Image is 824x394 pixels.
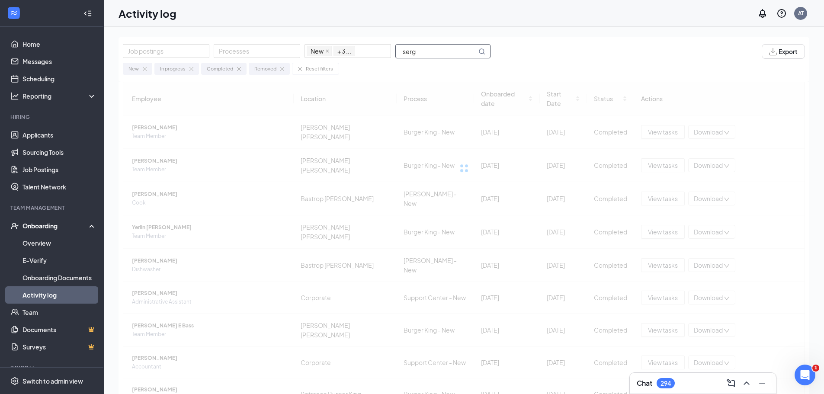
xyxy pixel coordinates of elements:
div: Onboarding [22,221,89,230]
div: AT [798,10,804,17]
svg: MagnifyingGlass [478,48,485,55]
div: Team Management [10,204,95,211]
svg: Analysis [10,92,19,100]
a: Onboarding Documents [22,269,96,286]
button: ComposeMessage [724,376,738,390]
span: New [311,46,324,56]
a: Overview [22,234,96,252]
span: + 3 ... [333,46,355,56]
div: Switch to admin view [22,377,83,385]
button: Export [762,44,805,59]
div: Payroll [10,364,95,372]
a: Job Postings [22,161,96,178]
h3: Chat [637,378,652,388]
div: New [128,65,139,73]
button: ChevronUp [740,376,753,390]
button: Minimize [755,376,769,390]
a: Sourcing Tools [22,144,96,161]
svg: Settings [10,377,19,385]
a: E-Verify [22,252,96,269]
h1: Activity log [119,6,176,21]
svg: Collapse [83,9,92,18]
svg: ChevronUp [741,378,752,388]
div: Reporting [22,92,97,100]
svg: WorkstreamLogo [10,9,18,17]
svg: QuestionInfo [776,8,787,19]
svg: UserCheck [10,221,19,230]
span: 1 [812,365,819,372]
iframe: Intercom live chat [795,365,815,385]
div: 294 [660,380,671,387]
a: Talent Network [22,178,96,195]
div: Reset filters [306,65,333,73]
svg: Minimize [757,378,767,388]
a: Messages [22,53,96,70]
a: Home [22,35,96,53]
div: In progress [160,65,186,73]
div: Removed [254,65,276,73]
a: DocumentsCrown [22,321,96,338]
a: SurveysCrown [22,338,96,356]
a: Scheduling [22,70,96,87]
a: Applicants [22,126,96,144]
a: Team [22,304,96,321]
span: close [325,49,330,53]
div: Completed [207,65,233,73]
a: Activity log [22,286,96,304]
svg: Notifications [757,8,768,19]
svg: ComposeMessage [726,378,736,388]
span: + 3 ... [337,46,351,56]
div: Hiring [10,113,95,121]
span: Export [779,48,798,54]
span: New [307,46,332,56]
